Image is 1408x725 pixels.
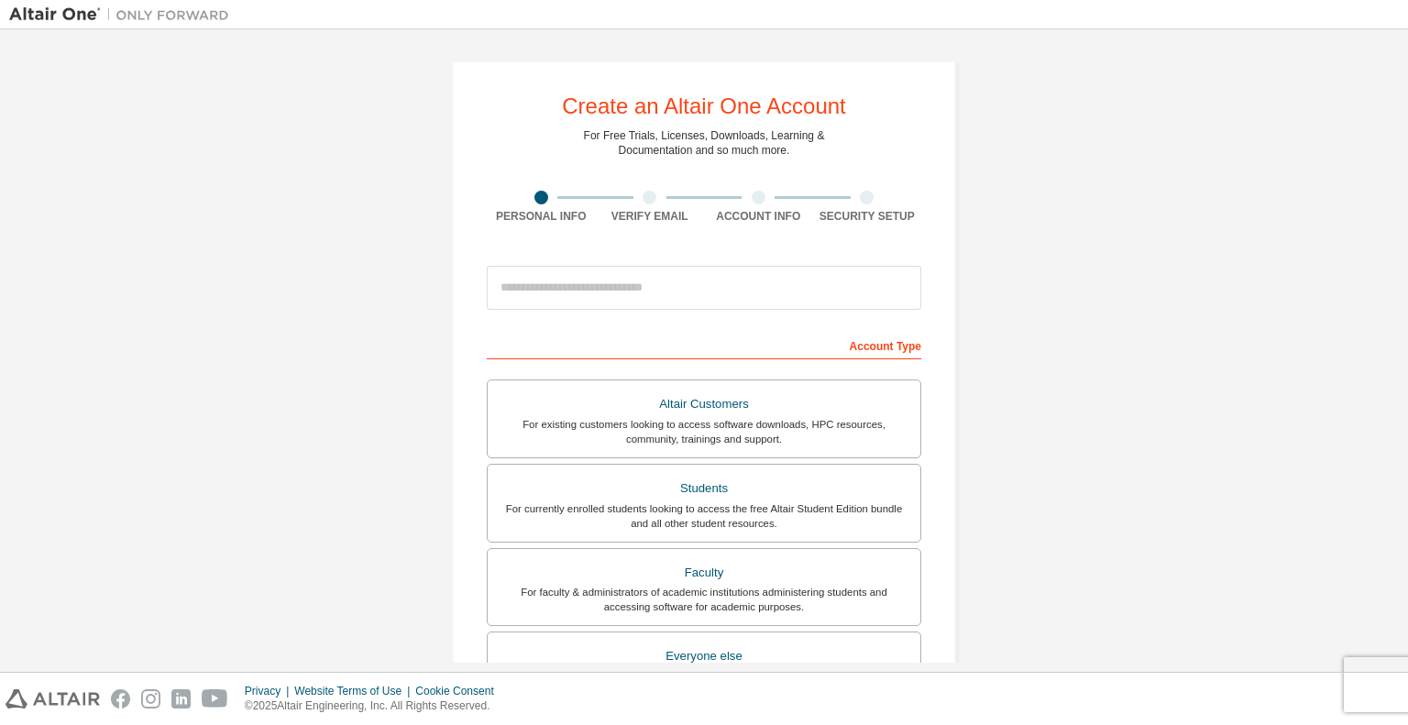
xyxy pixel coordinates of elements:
[499,643,909,669] div: Everyone else
[499,560,909,586] div: Faculty
[499,585,909,614] div: For faculty & administrators of academic institutions administering students and accessing softwa...
[141,689,160,709] img: instagram.svg
[562,95,846,117] div: Create an Altair One Account
[5,689,100,709] img: altair_logo.svg
[245,698,505,714] p: © 2025 Altair Engineering, Inc. All Rights Reserved.
[813,209,922,224] div: Security Setup
[294,684,415,698] div: Website Terms of Use
[584,128,825,158] div: For Free Trials, Licenses, Downloads, Learning & Documentation and so much more.
[499,476,909,501] div: Students
[499,417,909,446] div: For existing customers looking to access software downloads, HPC resources, community, trainings ...
[487,209,596,224] div: Personal Info
[9,5,238,24] img: Altair One
[704,209,813,224] div: Account Info
[499,501,909,531] div: For currently enrolled students looking to access the free Altair Student Edition bundle and all ...
[111,689,130,709] img: facebook.svg
[202,689,228,709] img: youtube.svg
[596,209,705,224] div: Verify Email
[499,391,909,417] div: Altair Customers
[245,684,294,698] div: Privacy
[487,330,921,359] div: Account Type
[171,689,191,709] img: linkedin.svg
[415,684,504,698] div: Cookie Consent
